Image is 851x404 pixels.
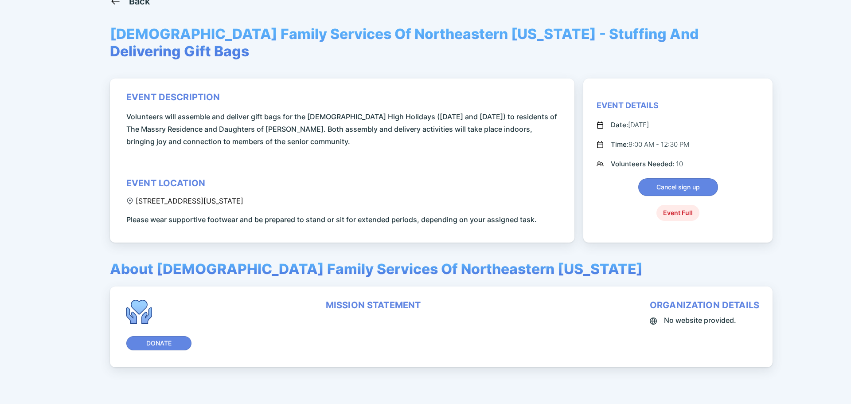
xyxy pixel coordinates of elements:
button: Donate [126,336,191,350]
div: event description [126,92,220,102]
span: Date: [611,121,628,129]
div: 9:00 AM - 12:30 PM [611,139,689,150]
div: mission statement [326,300,421,310]
div: organization details [650,300,759,310]
span: Donate [146,339,172,348]
span: About [DEMOGRAPHIC_DATA] Family Services Of Northeastern [US_STATE] [110,260,643,278]
span: [DEMOGRAPHIC_DATA] Family Services Of Northeastern [US_STATE] - Stuffing And Delivering Gift Bags [110,25,741,60]
div: [DATE] [611,120,649,130]
span: Volunteers will assemble and deliver gift bags for the [DEMOGRAPHIC_DATA] High Holidays ([DATE] a... [126,110,561,148]
div: event location [126,178,205,188]
button: Cancel sign up [638,178,718,196]
span: Cancel sign up [656,183,700,192]
span: No website provided. [664,314,736,326]
span: Volunteers Needed: [611,160,676,168]
span: Please wear supportive footwear and be prepared to stand or sit for extended periods, depending o... [126,213,537,226]
div: Event Details [597,100,659,111]
div: 10 [611,159,683,169]
span: Time: [611,140,628,149]
div: [STREET_ADDRESS][US_STATE] [126,196,243,205]
div: Event Full [656,205,699,221]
